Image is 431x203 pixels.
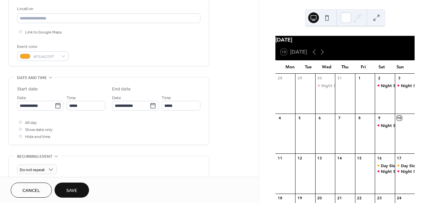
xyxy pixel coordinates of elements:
span: Time [162,94,171,101]
div: 28 [277,76,282,81]
span: Date [112,94,121,101]
span: All day [25,119,37,126]
div: Wed [318,60,336,74]
div: Day Slot [395,163,415,168]
div: Night Slot [401,83,421,88]
div: End date [112,86,131,93]
div: Fri [354,60,372,74]
div: Night Slot [395,83,415,88]
span: Recurring event [17,153,53,160]
div: Night Slot [395,168,415,174]
span: Date and time [17,74,47,81]
div: Night Slot [315,83,335,88]
div: 6 [317,116,322,121]
span: Date [17,94,26,101]
div: Day Slot [381,163,397,168]
div: Mon [281,60,299,74]
div: Night Slot [401,168,421,174]
div: Night Slot [321,83,341,88]
span: #F5A623FF [33,53,58,60]
div: 23 [377,196,382,201]
div: 21 [337,196,342,201]
div: 20 [317,196,322,201]
span: Cancel [22,187,40,194]
div: Sun [391,60,409,74]
div: 5 [297,116,302,121]
div: 4 [277,116,282,121]
span: Save [66,187,77,194]
div: 15 [357,155,362,160]
div: 31 [337,76,342,81]
div: 19 [297,196,302,201]
button: Cancel [11,183,52,198]
div: 17 [397,155,402,160]
div: 13 [317,155,322,160]
div: 24 [397,196,402,201]
div: 7 [337,116,342,121]
span: Show date only [25,126,53,133]
div: 30 [317,76,322,81]
div: Thu [336,60,354,74]
span: Do not repeat [20,166,45,174]
div: 1 [357,76,362,81]
div: Night Slot [381,168,401,174]
div: Start date [17,86,38,93]
div: Night Slot [381,83,401,88]
div: Night Slot [381,123,401,128]
div: Day Slot [401,163,417,168]
div: 11 [277,155,282,160]
div: Day Slot [375,163,395,168]
div: 10 [397,116,402,121]
div: Event color [17,43,67,50]
div: Tue [299,60,318,74]
div: 18 [277,196,282,201]
button: Save [55,183,89,198]
div: 16 [377,155,382,160]
div: Sat [372,60,391,74]
span: Link to Google Maps [25,29,62,36]
div: 29 [297,76,302,81]
div: 9 [377,116,382,121]
div: 8 [357,116,362,121]
div: 14 [337,155,342,160]
div: Night Slot [375,123,395,128]
div: Location [17,5,199,12]
span: Time [67,94,76,101]
div: 3 [397,76,402,81]
div: 12 [297,155,302,160]
div: 2 [377,76,382,81]
div: [DATE] [275,36,415,44]
span: Hide end time [25,133,51,140]
div: Night Slot [375,168,395,174]
div: 22 [357,196,362,201]
div: Night Slot [375,83,395,88]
